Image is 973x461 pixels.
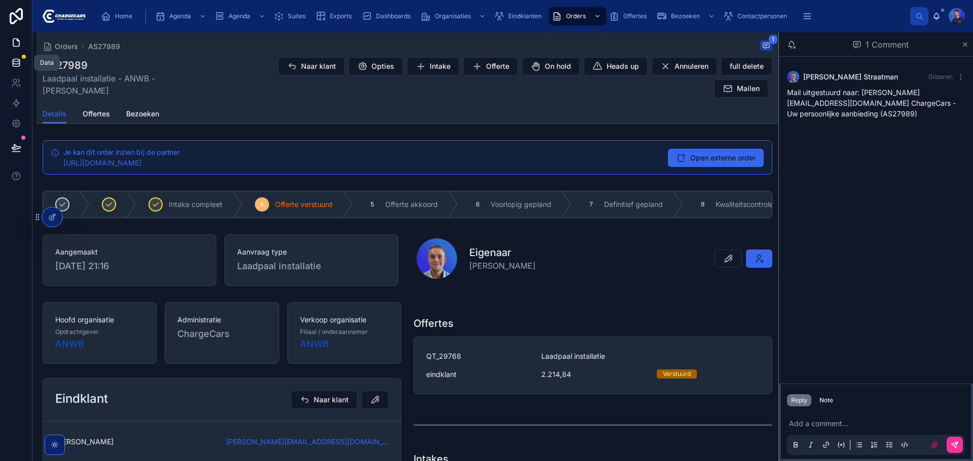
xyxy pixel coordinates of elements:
[313,7,359,25] a: Exports
[126,109,159,119] span: Bezoeken
[98,7,139,25] a: Home
[291,391,357,409] button: Naar klant
[300,337,329,351] a: ANWB
[43,72,220,97] span: Laadpaal installatie - ANWB - [PERSON_NAME]
[63,158,141,167] a: [URL][DOMAIN_NAME]
[469,245,536,260] h1: Eigenaar
[866,38,909,51] span: 1 Comment
[737,12,787,20] span: Contactpersonen
[584,57,648,75] button: Heads up
[83,109,110,119] span: Offertes
[701,200,704,208] span: 8
[716,199,773,209] span: Kwaliteitscontrole
[787,394,811,406] button: Reply
[271,7,313,25] a: Suites
[370,200,374,208] span: 5
[522,57,580,75] button: On hold
[385,199,438,209] span: Offerte akkoord
[787,87,965,119] p: Mail uitgestuurd naar: [PERSON_NAME][EMAIL_ADDRESS][DOMAIN_NAME] ChargeCars - Uw persoonlijke aan...
[63,149,660,156] h5: Je kan dit order inzien bij de partner
[491,7,549,25] a: Eindklanten
[314,395,349,405] span: Naar klant
[288,12,306,20] span: Suites
[654,7,720,25] a: Bezoeken
[606,7,654,25] a: Offertes
[376,12,410,20] span: Dashboards
[668,149,764,167] button: Open externe order
[40,59,54,67] div: Data
[229,12,250,20] span: Agenda
[426,369,457,380] span: eindklant
[690,153,756,163] span: Open externe order
[652,57,717,75] button: Annuleren
[768,34,778,45] span: 1
[469,260,536,272] span: [PERSON_NAME]
[476,200,479,208] span: 6
[115,12,132,20] span: Home
[803,72,898,82] span: [PERSON_NAME] Straatman
[94,5,910,27] div: scrollable content
[714,79,768,98] button: Mailen
[55,315,144,325] span: Hoofd organisatie
[414,316,454,330] h1: Offertes
[169,199,222,209] span: Intake compleet
[169,12,191,20] span: Agenda
[737,83,760,94] span: Mailen
[760,40,772,53] button: 1
[418,7,491,25] a: Organisaties
[300,328,368,336] span: Filiaal / onderaannemer
[43,41,78,52] a: Orders
[721,57,772,75] button: full delete
[237,259,321,273] span: Laadpaal installatie
[55,437,218,447] span: [PERSON_NAME]
[491,199,551,209] span: Voorlopig gepland
[177,327,230,341] span: ChargeCars
[237,247,386,257] span: Aanvraag type
[226,437,389,447] a: [PERSON_NAME][EMAIL_ADDRESS][DOMAIN_NAME]
[435,12,471,20] span: Organisaties
[604,199,663,209] span: Definitief gepland
[486,61,509,71] span: Offerte
[43,109,66,119] span: Details
[278,57,345,75] button: Naar klant
[545,61,571,71] span: On hold
[55,337,84,351] a: ANWB
[549,7,606,25] a: Orders
[463,57,518,75] button: Offerte
[675,61,708,71] span: Annuleren
[359,7,418,25] a: Dashboards
[152,7,211,25] a: Agenda
[88,41,120,52] a: AS27989
[430,61,451,71] span: Intake
[43,58,220,72] h1: AS27989
[623,12,647,20] span: Offertes
[589,200,593,208] span: 7
[407,57,459,75] button: Intake
[541,369,644,380] span: 2.214,84
[607,61,639,71] span: Heads up
[211,7,271,25] a: Agenda
[330,12,352,20] span: Exports
[55,259,204,273] span: [DATE] 21:16
[541,351,605,361] span: Laadpaal installatie
[819,396,833,404] div: Note
[300,315,389,325] span: Verkoop organisatie
[815,394,837,406] button: Note
[414,337,772,394] a: QT_29768Laadpaal installatieeindklant2.214,84Verstuurd
[55,247,204,257] span: Aangemaakt
[349,57,403,75] button: Opties
[43,105,66,124] a: Details
[301,61,336,71] span: Naar klant
[275,199,332,209] span: Offerte verstuurd
[83,105,110,125] a: Offertes
[928,73,953,80] span: Gisteren
[177,315,266,325] span: Administratie
[371,61,394,71] span: Opties
[508,12,542,20] span: Eindklanten
[566,12,586,20] span: Orders
[730,61,764,71] span: full delete
[720,7,794,25] a: Contactpersonen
